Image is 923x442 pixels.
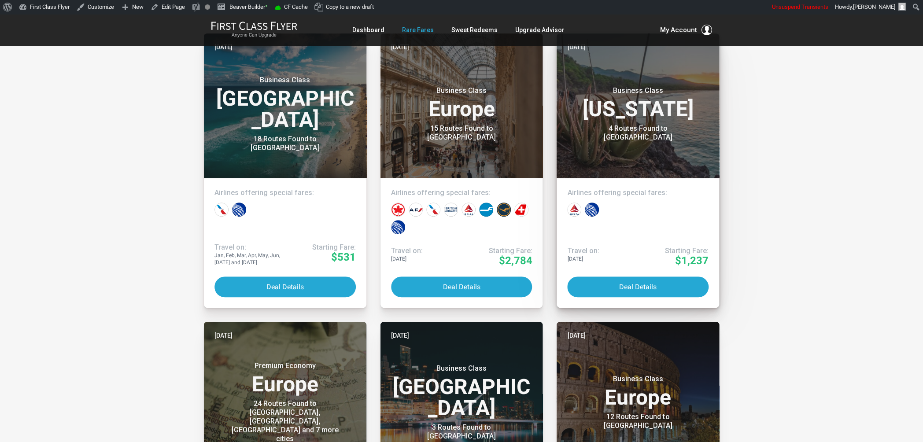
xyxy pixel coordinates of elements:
div: 4 Routes Found to [GEOGRAPHIC_DATA] [583,124,693,142]
span: My Account [660,25,697,35]
a: [DATE]Business ClassEurope15 Routes Found to [GEOGRAPHIC_DATA]Airlines offering special fares:Tra... [380,33,543,308]
div: 3 Routes Found to [GEOGRAPHIC_DATA] [406,423,517,441]
h3: [GEOGRAPHIC_DATA] [214,76,356,130]
time: [DATE] [391,331,409,340]
small: Business Class [406,86,517,95]
span: • [265,1,268,11]
h3: Europe [567,375,709,408]
h3: [US_STATE] [567,86,709,120]
time: [DATE] [214,42,233,52]
div: 15 Routes Found to [GEOGRAPHIC_DATA] [406,124,517,142]
button: Deal Details [391,276,532,297]
small: Business Class [583,375,693,383]
div: 12 Routes Found to [GEOGRAPHIC_DATA] [583,413,693,430]
h4: Airlines offering special fares: [391,188,532,197]
div: United [391,220,405,234]
div: Finnair [479,203,493,217]
div: Delta Airlines [461,203,476,217]
button: My Account [660,25,712,35]
small: Business Class [230,76,340,85]
div: Air Canada [391,203,405,217]
button: Deal Details [567,276,709,297]
div: 18 Routes Found to [GEOGRAPHIC_DATA] [230,135,340,152]
span: [PERSON_NAME] [853,4,895,10]
div: American Airlines [426,203,440,217]
img: First Class Flyer [211,21,297,30]
time: [DATE] [567,42,585,52]
div: United [232,203,246,217]
small: Anyone Can Upgrade [211,32,297,38]
a: Dashboard [352,22,384,38]
small: Business Class [406,364,517,373]
time: [DATE] [567,331,585,340]
time: [DATE] [214,331,233,340]
div: Air France [409,203,423,217]
a: [DATE]Business Class[US_STATE]4 Routes Found to [GEOGRAPHIC_DATA]Airlines offering special fares:... [557,33,719,308]
button: Deal Details [214,276,356,297]
div: American Airlines [214,203,229,217]
a: Rare Fares [402,22,434,38]
h4: Airlines offering special fares: [214,188,356,197]
h3: Europe [214,361,356,395]
time: [DATE] [391,42,409,52]
div: United [585,203,599,217]
small: Business Class [583,86,693,95]
a: Upgrade Advisor [515,22,565,38]
div: Lufthansa [497,203,511,217]
a: First Class FlyerAnyone Can Upgrade [211,21,297,39]
div: Swiss [514,203,528,217]
h3: Europe [391,86,532,120]
div: British Airways [444,203,458,217]
span: Unsuspend Transients [772,4,828,10]
a: [DATE]Business Class[GEOGRAPHIC_DATA]18 Routes Found to [GEOGRAPHIC_DATA]Airlines offering specia... [204,33,366,308]
a: Sweet Redeems [451,22,498,38]
div: Delta Airlines [567,203,581,217]
h3: [GEOGRAPHIC_DATA] [391,364,532,419]
small: Premium Economy [230,361,340,370]
h4: Airlines offering special fares: [567,188,709,197]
